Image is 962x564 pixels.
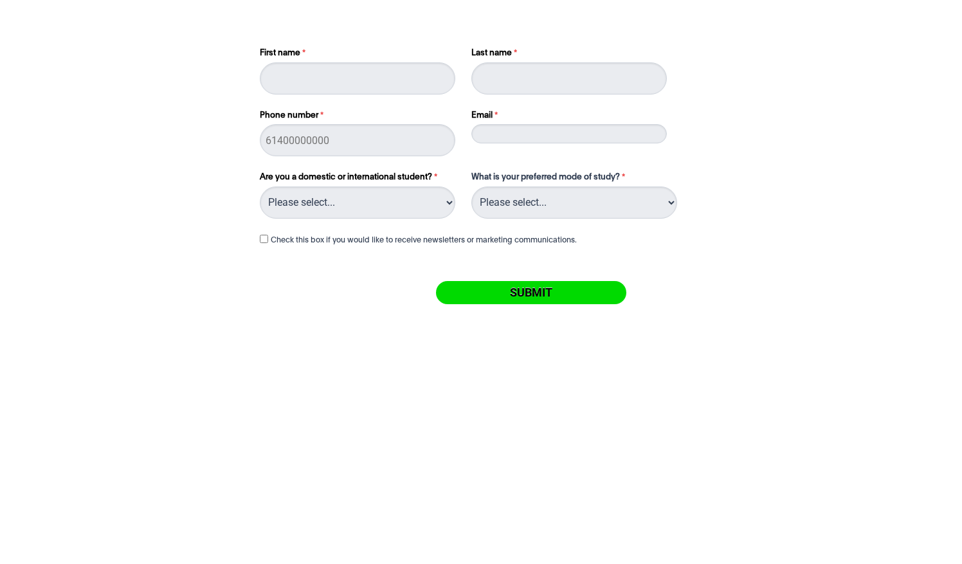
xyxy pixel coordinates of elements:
[471,186,677,219] select: What is your preferred mode of study?
[260,171,458,186] label: Are you a domestic or international student?
[471,62,667,95] input: Last name
[471,47,670,62] label: Last name
[436,281,626,304] input: Submit
[471,124,667,143] input: Email
[260,62,455,95] input: First name
[271,235,577,245] label: Check this box if you would like to receive newsletters or marketing communications.
[260,109,458,125] label: Phone number
[260,124,455,156] input: Phone number
[260,186,455,219] select: Are you a domestic or international student?
[471,173,620,181] span: What is your preferred mode of study?
[471,109,670,125] label: Email
[260,47,458,62] label: First name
